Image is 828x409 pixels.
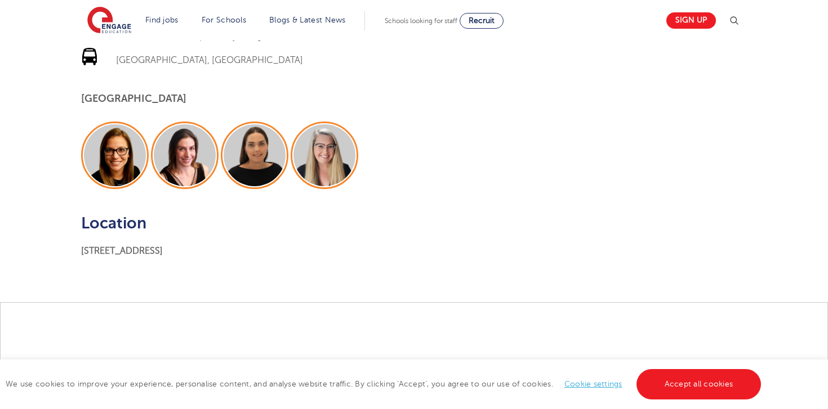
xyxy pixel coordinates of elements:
h3: [GEOGRAPHIC_DATA] [81,93,520,105]
h3: Location [81,215,520,232]
img: Engage Education [87,7,131,35]
span: We use cookies to improve your experience, personalise content, and analyse website traffic. By c... [6,380,764,388]
img: Laura Hamilton [84,124,146,186]
span: Schools looking for staff [385,17,457,25]
a: Recruit [460,13,504,29]
a: Blogs & Latest News [269,16,346,24]
a: Cookie settings [564,380,622,388]
a: Accept all cookies [636,369,762,399]
span: Recruit [469,16,495,25]
strong: [STREET_ADDRESS] [81,246,163,256]
img: Kaileigh Babcock [293,124,355,186]
img: Kelley Potter [154,124,216,186]
a: For Schools [202,16,246,24]
img: Megan Oosthuizen [224,124,286,186]
a: Sign up [666,12,716,29]
li: [GEOGRAPHIC_DATA], [GEOGRAPHIC_DATA] [81,48,520,72]
a: Find jobs [145,16,179,24]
